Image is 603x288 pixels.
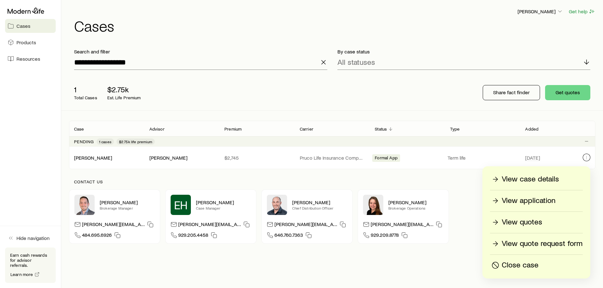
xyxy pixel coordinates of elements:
[100,205,155,211] p: Brokerage Manager
[292,205,347,211] p: Chief Distribution Officer
[5,248,56,283] div: Earn cash rewards for advisor referrals.Learn more
[300,126,313,132] p: Carrier
[371,221,433,230] p: [PERSON_NAME][EMAIL_ADDRESS][DOMAIN_NAME]
[107,85,141,94] p: $2.75k
[388,205,443,211] p: Brokerage Operations
[178,221,241,230] p: [PERSON_NAME][EMAIL_ADDRESS][DOMAIN_NAME]
[502,174,559,184] p: View case details
[100,199,155,205] p: [PERSON_NAME]
[74,139,94,144] p: Pending
[274,221,337,230] p: [PERSON_NAME][EMAIL_ADDRESS][DOMAIN_NAME]
[5,19,56,33] a: Cases
[10,253,51,268] p: Earn cash rewards for advisor referrals.
[224,155,290,161] p: $2,745
[74,126,84,132] p: Case
[292,199,347,205] p: [PERSON_NAME]
[74,85,97,94] p: 1
[174,199,188,211] span: EH
[518,8,563,15] p: [PERSON_NAME]
[5,52,56,66] a: Resources
[300,155,365,161] p: Pruco Life Insurance Company
[16,235,50,241] span: Hide navigation
[82,232,112,240] span: 484.695.6926
[517,8,563,15] button: [PERSON_NAME]
[502,260,538,270] p: Close case
[525,155,540,161] span: [DATE]
[74,155,112,161] a: [PERSON_NAME]
[196,205,251,211] p: Case Manager
[388,199,443,205] p: [PERSON_NAME]
[375,155,398,162] span: Formal App
[74,195,95,215] img: Brandon Parry
[483,85,540,100] button: Share fact finder
[363,195,383,215] img: Ellen Wall
[224,126,242,132] p: Premium
[274,232,303,240] span: 646.760.7363
[568,8,595,15] button: Get help
[371,232,399,240] span: 929.209.8778
[10,272,33,277] span: Learn more
[74,48,327,55] p: Search and filter
[74,18,595,33] h1: Cases
[448,155,518,161] p: Term life
[69,121,595,169] div: Client cases
[74,95,97,100] p: Total Cases
[16,56,40,62] span: Resources
[337,48,591,55] p: By case status
[16,23,30,29] span: Cases
[490,195,583,206] a: View application
[5,231,56,245] button: Hide navigation
[502,196,556,206] p: View application
[267,195,287,215] img: Dan Pierson
[82,221,145,230] p: [PERSON_NAME][EMAIL_ADDRESS][DOMAIN_NAME]
[5,35,56,49] a: Products
[74,179,590,184] p: Contact us
[525,126,538,132] p: Added
[149,126,165,132] p: Advisor
[149,155,187,161] div: [PERSON_NAME]
[490,217,583,228] a: View quotes
[196,199,251,205] p: [PERSON_NAME]
[375,126,387,132] p: Status
[545,85,590,100] button: Get quotes
[178,232,208,240] span: 929.205.4458
[119,139,152,144] span: $2.75k life premium
[502,239,582,249] p: View quote request form
[493,89,530,95] p: Share fact finder
[502,217,542,227] p: View quotes
[450,126,460,132] p: Type
[99,139,111,144] span: 1 cases
[490,260,583,271] button: Close case
[337,58,375,66] p: All statuses
[490,238,583,249] a: View quote request form
[16,39,36,46] span: Products
[490,174,583,185] a: View case details
[107,95,141,100] p: Est. Life Premium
